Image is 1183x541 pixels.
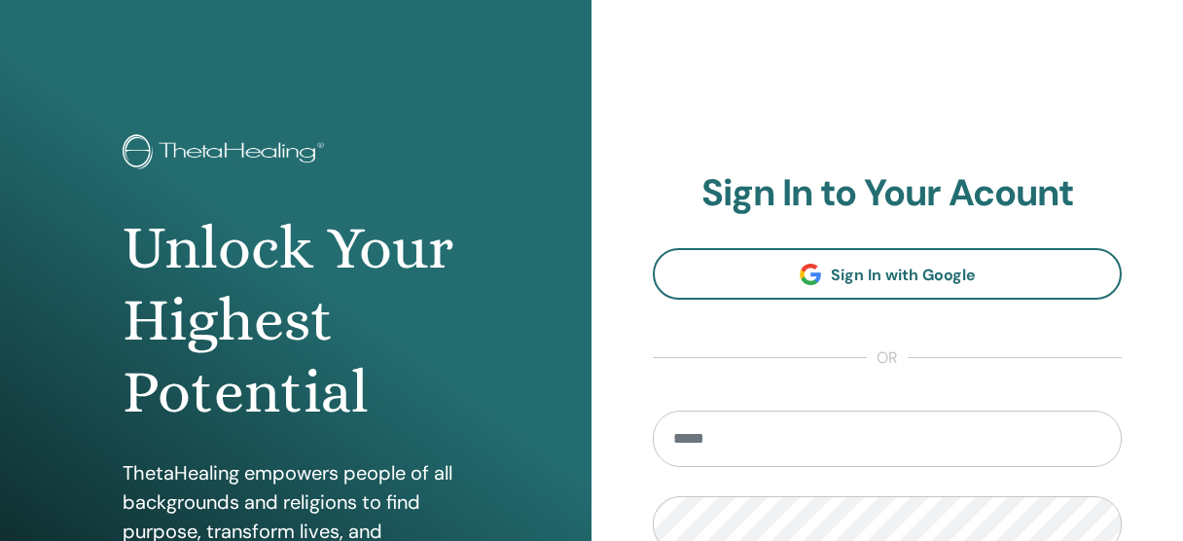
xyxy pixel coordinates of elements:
a: Sign In with Google [653,248,1122,300]
span: Sign In with Google [831,265,976,285]
span: or [867,346,908,370]
h2: Sign In to Your Acount [653,171,1122,216]
h1: Unlock Your Highest Potential [123,212,468,429]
